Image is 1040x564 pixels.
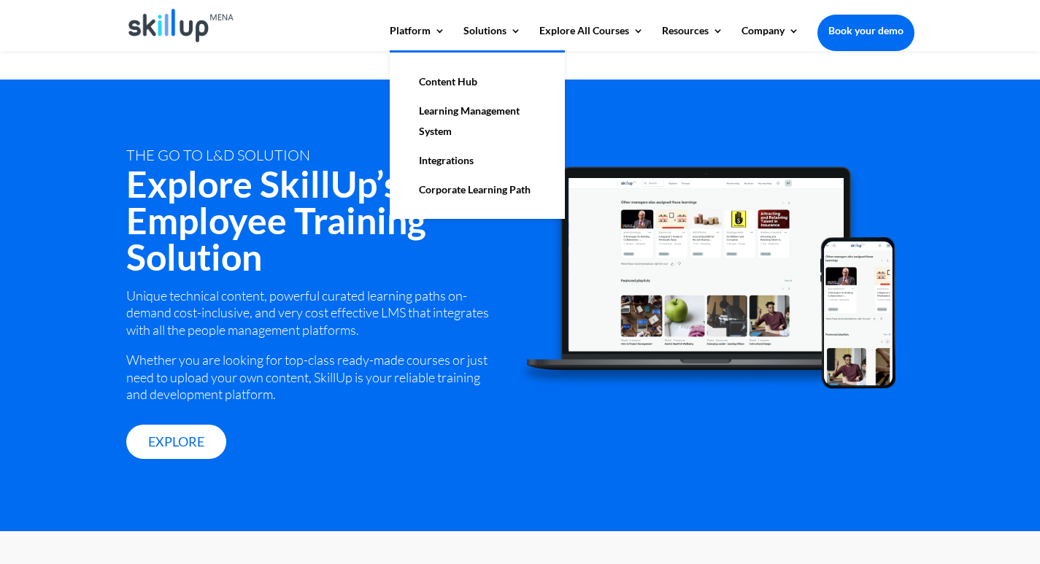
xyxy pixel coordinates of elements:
[126,147,498,163] div: tHE GO TO L&D SOLUTION
[404,96,550,146] a: Learning Management System
[404,67,550,96] a: Content Hub
[404,146,550,175] a: Integrations
[126,352,498,403] p: Whether you are looking for top-class ready-made courses or just need to upload your own content,...
[539,26,644,50] a: Explore All Courses
[126,166,498,282] h2: Explore SkillUp’s Employee Training Solution
[126,287,498,403] div: Unique technical content, powerful curated learning paths on-demand cost-inclusive, and very cost...
[463,26,521,50] a: Solutions
[128,9,234,42] img: Skillup Mena
[662,26,723,50] a: Resources
[390,26,445,50] a: Platform
[126,425,226,459] a: Explore
[404,175,550,204] a: Corporate Learning Path
[517,166,896,390] img: training and development platform - Skillup
[817,15,914,47] a: Book your demo
[798,406,1040,564] iframe: Chat Widget
[742,26,799,50] a: Company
